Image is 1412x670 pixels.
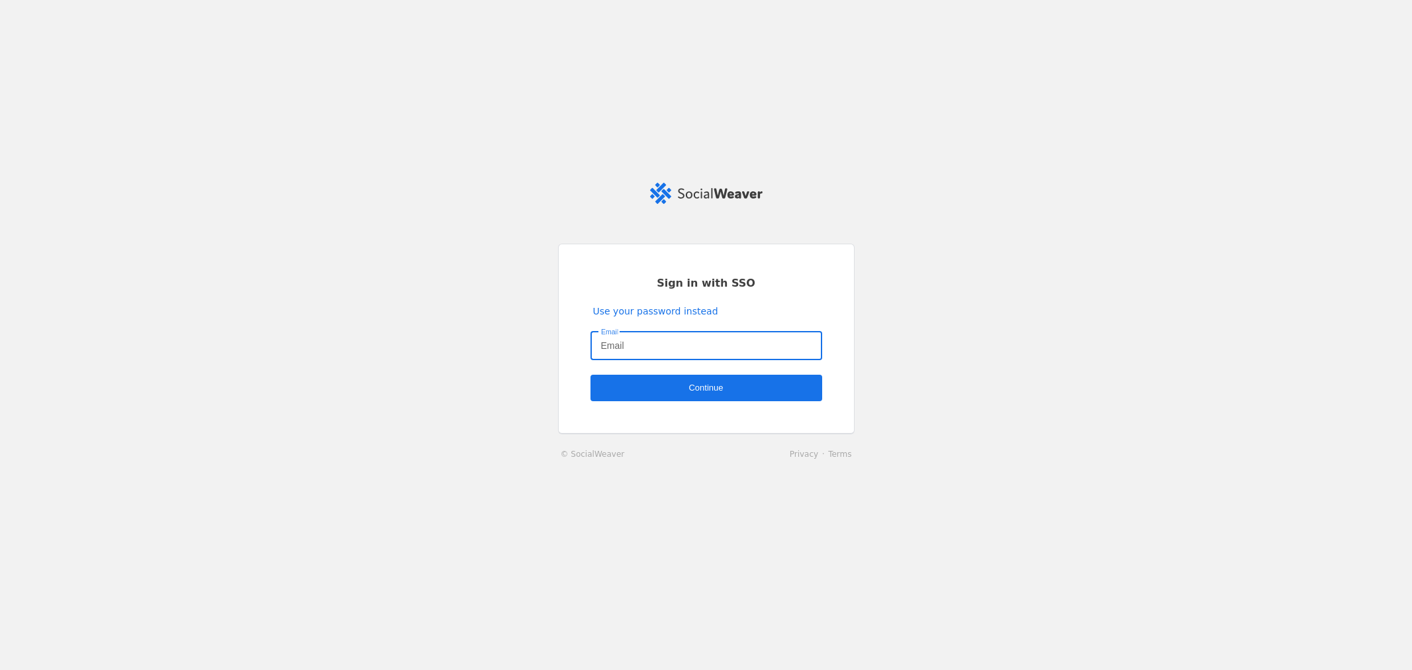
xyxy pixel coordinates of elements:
a: Privacy [790,450,818,459]
span: Continue [688,381,723,395]
span: Sign in with SSO [657,276,755,291]
a: © SocialWeaver [561,448,625,461]
a: Terms [828,450,851,459]
button: Continue [590,375,822,401]
input: Email [601,338,812,354]
li: · [818,448,828,461]
a: Use your password instead [593,305,718,318]
mat-label: Email [601,326,618,338]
